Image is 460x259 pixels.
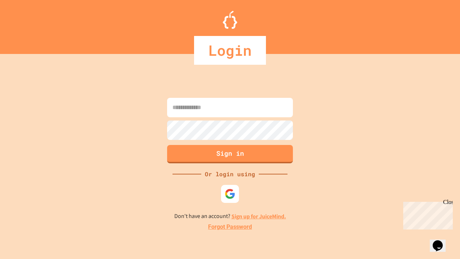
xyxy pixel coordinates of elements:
img: google-icon.svg [225,188,235,199]
div: Chat with us now!Close [3,3,50,46]
p: Don't have an account? [174,212,286,221]
div: Login [194,36,266,65]
a: Forgot Password [208,223,252,231]
div: Or login using [201,170,259,178]
button: Sign in [167,145,293,163]
iframe: chat widget [400,199,453,230]
iframe: chat widget [430,230,453,252]
img: Logo.svg [223,11,237,29]
a: Sign up for JuiceMind. [231,213,286,220]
